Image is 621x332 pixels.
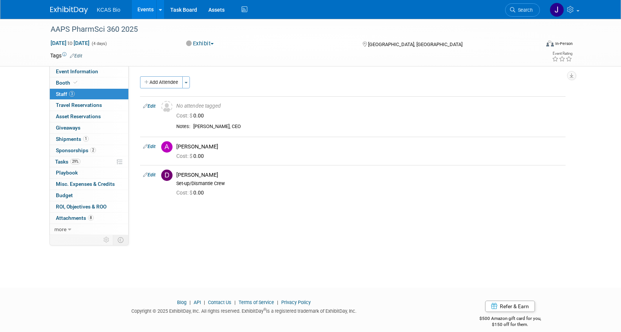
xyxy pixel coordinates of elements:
span: 3 [69,91,75,97]
a: ROI, Objectives & ROO [50,201,128,212]
span: 29% [70,159,80,164]
i: Booth reservation complete [74,80,77,85]
div: Notes: [176,124,190,130]
span: 2 [90,147,96,153]
span: Budget [56,192,73,198]
a: Staff3 [50,89,128,100]
span: Attachments [56,215,94,221]
a: Refer & Earn [485,301,535,312]
span: Asset Reservations [56,113,101,119]
span: Shipments [56,136,89,142]
img: Format-Inperson.png [546,40,554,46]
div: $500 Amazon gift card for you, [449,310,571,328]
span: Booth [56,80,79,86]
button: Exhibit [183,40,217,48]
a: Giveaways [50,122,128,133]
span: (4 days) [91,41,107,46]
img: ExhibitDay [50,6,88,14]
span: Playbook [56,170,78,176]
td: Personalize Event Tab Strip [100,235,113,245]
span: [GEOGRAPHIC_DATA], [GEOGRAPHIC_DATA] [368,42,462,47]
a: Contact Us [208,300,231,305]
span: 8 [88,215,94,221]
div: No attendee tagged [176,103,562,110]
div: [PERSON_NAME] [176,143,562,150]
div: $150 off for them. [449,321,571,328]
a: Booth [50,77,128,88]
a: Asset Reservations [50,111,128,122]
div: Event Rating [552,52,572,56]
span: [DATE] [DATE] [50,40,90,46]
span: KCAS Bio [97,7,120,13]
span: more [54,226,66,232]
span: | [202,300,207,305]
a: Search [505,3,540,17]
a: Travel Reservations [50,100,128,111]
a: Event Information [50,66,128,77]
a: Misc. Expenses & Credits [50,179,128,190]
a: more [50,224,128,235]
a: Shipments1 [50,134,128,145]
div: [PERSON_NAME] [176,171,562,179]
img: Jason Hannah [550,3,564,17]
a: Edit [143,144,156,149]
a: Edit [143,172,156,178]
span: Staff [56,91,75,97]
sup: ® [264,307,266,312]
a: Tasks29% [50,156,128,167]
a: Sponsorships2 [50,145,128,156]
span: Search [515,7,533,13]
div: Set-up/Dismantle Crew [176,181,562,187]
a: Privacy Policy [281,300,311,305]
span: Travel Reservations [56,102,102,108]
button: Add Attendee [140,76,183,88]
div: In-Person [555,41,573,46]
span: Sponsorships [56,147,96,153]
a: API [194,300,201,305]
span: Cost: $ [176,153,193,159]
img: D.jpg [161,170,173,181]
span: | [233,300,237,305]
span: Cost: $ [176,190,193,196]
a: Blog [177,300,186,305]
a: Playbook [50,167,128,178]
div: Event Format [495,39,573,51]
a: Attachments8 [50,213,128,224]
td: Toggle Event Tabs [113,235,128,245]
span: 0.00 [176,190,207,196]
span: 1 [83,136,89,142]
img: Unassigned-User-Icon.png [161,101,173,112]
a: Edit [70,53,82,59]
span: | [275,300,280,305]
a: Terms of Service [239,300,274,305]
a: Budget [50,190,128,201]
a: Edit [143,103,156,109]
div: AAPS PharmSci 360 2025 [48,23,529,36]
span: Giveaways [56,125,80,131]
span: Event Information [56,68,98,74]
div: [PERSON_NAME], CEO [193,124,562,130]
span: Cost: $ [176,113,193,119]
span: to [66,40,74,46]
div: Copyright © 2025 ExhibitDay, Inc. All rights reserved. ExhibitDay is a registered trademark of Ex... [50,306,438,315]
span: Tasks [55,159,80,165]
span: Misc. Expenses & Credits [56,181,115,187]
td: Tags [50,52,82,59]
span: | [188,300,193,305]
img: A.jpg [161,141,173,153]
span: 0.00 [176,153,207,159]
span: 0.00 [176,113,207,119]
span: ROI, Objectives & ROO [56,204,106,210]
